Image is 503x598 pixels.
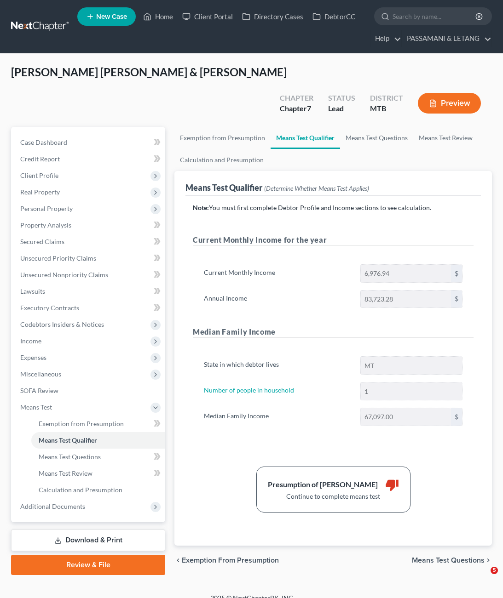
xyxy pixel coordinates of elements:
span: Exemption from Presumption [182,557,279,564]
input: State [361,357,463,374]
p: You must first complete Debtor Profile and Income sections to see calculation. [193,203,474,212]
a: Property Analysis [13,217,165,234]
a: Unsecured Priority Claims [13,250,165,267]
span: Means Test Qualifier [39,436,97,444]
span: Means Test [20,403,52,411]
a: Case Dashboard [13,134,165,151]
span: Client Profile [20,171,58,179]
i: chevron_left [174,557,182,564]
a: DebtorCC [308,8,360,25]
span: Means Test Questions [412,557,485,564]
div: Means Test Qualifier [185,182,369,193]
span: SOFA Review [20,387,58,394]
input: -- [361,382,463,400]
a: Unsecured Nonpriority Claims [13,267,165,283]
span: Unsecured Nonpriority Claims [20,271,108,279]
span: Additional Documents [20,502,85,510]
label: Annual Income [199,290,356,308]
label: Current Monthly Income [199,264,356,283]
input: 0.00 [361,265,451,282]
input: 0.00 [361,290,451,308]
span: New Case [96,13,127,20]
a: Number of people in household [204,386,294,394]
span: Codebtors Insiders & Notices [20,320,104,328]
button: chevron_left Exemption from Presumption [174,557,279,564]
div: MTB [370,103,403,114]
div: Status [328,93,355,103]
span: [PERSON_NAME] [PERSON_NAME] & [PERSON_NAME] [11,65,287,79]
span: (Determine Whether Means Test Applies) [264,184,369,192]
a: Means Test Qualifier [271,127,340,149]
a: Calculation and Presumption [31,482,165,498]
div: District [370,93,403,103]
a: Means Test Questions [340,127,413,149]
div: $ [451,290,462,308]
span: Lawsuits [20,287,45,295]
a: Means Test Qualifier [31,432,165,449]
div: $ [451,408,462,426]
a: Exemption from Presumption [174,127,271,149]
label: State in which debtor lives [199,356,356,375]
a: Means Test Review [31,465,165,482]
span: Personal Property [20,205,73,212]
span: Exemption from Presumption [39,420,124,427]
span: 7 [307,104,311,113]
a: Secured Claims [13,234,165,250]
a: Credit Report [13,151,165,167]
span: Means Test Questions [39,453,101,461]
i: chevron_right [485,557,492,564]
span: Property Analysis [20,221,71,229]
a: Help [370,30,401,47]
span: Real Property [20,188,60,196]
span: Case Dashboard [20,138,67,146]
h5: Median Family Income [193,326,474,338]
a: Client Portal [178,8,237,25]
input: 0.00 [361,408,451,426]
i: thumb_down [385,478,399,492]
a: Executory Contracts [13,300,165,316]
h5: Current Monthly Income for the year [193,234,474,246]
a: Calculation and Presumption [174,149,269,171]
div: $ [451,265,462,282]
span: Credit Report [20,155,60,163]
label: Median Family Income [199,408,356,426]
span: Unsecured Priority Claims [20,254,96,262]
button: Means Test Questions chevron_right [412,557,492,564]
a: Exemption from Presumption [31,416,165,432]
div: Chapter [280,93,313,103]
a: Lawsuits [13,283,165,300]
span: Calculation and Presumption [39,486,122,494]
a: Directory Cases [237,8,308,25]
input: Search by name... [393,8,477,25]
a: PASSAMANI & LETANG [402,30,491,47]
div: Presumption of [PERSON_NAME] [268,479,378,490]
span: Means Test Review [39,469,93,477]
a: Review & File [11,555,165,575]
iframe: Intercom live chat [472,567,494,589]
a: Download & Print [11,530,165,551]
div: Chapter [280,103,313,114]
strong: Note: [193,204,209,211]
button: Preview [418,93,481,114]
a: Means Test Questions [31,449,165,465]
div: Lead [328,103,355,114]
span: Expenses [20,353,46,361]
a: Home [139,8,178,25]
span: 5 [491,567,498,574]
span: Executory Contracts [20,304,79,312]
div: Continue to complete means test [268,492,399,501]
span: Miscellaneous [20,370,61,378]
a: Means Test Review [413,127,478,149]
span: Income [20,337,41,345]
span: Secured Claims [20,238,64,245]
a: SOFA Review [13,382,165,399]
